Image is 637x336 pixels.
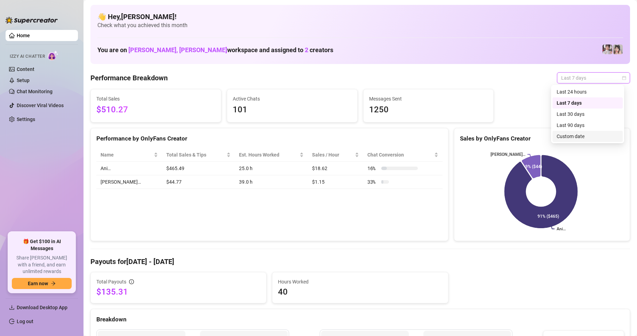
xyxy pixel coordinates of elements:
text: Ani… [557,227,566,232]
div: Breakdown [96,315,624,324]
span: 2 [305,46,308,54]
div: Last 24 hours [557,88,619,96]
span: Hours Worked [278,278,442,286]
span: Check what you achieved this month [97,22,623,29]
div: Last 7 days [557,99,619,107]
div: Last 90 days [557,121,619,129]
span: Total Payouts [96,278,126,286]
img: Ani [613,45,623,54]
td: $465.49 [162,162,235,175]
td: $44.77 [162,175,235,189]
img: Rosie [603,45,612,54]
h4: Performance Breakdown [90,73,168,83]
td: [PERSON_NAME]… [96,175,162,189]
div: Last 30 days [557,110,619,118]
span: Share [PERSON_NAME] with a friend, and earn unlimited rewards [12,255,72,275]
a: Discover Viral Videos [17,103,64,108]
span: 1250 [369,103,488,117]
td: Ani… [96,162,162,175]
button: Earn nowarrow-right [12,278,72,289]
div: Est. Hours Worked [239,151,298,159]
span: Name [101,151,152,159]
td: $18.62 [308,162,363,175]
th: Name [96,148,162,162]
span: 101 [233,103,352,117]
h4: Payouts for [DATE] - [DATE] [90,257,630,266]
a: Content [17,66,34,72]
text: [PERSON_NAME]… [491,152,525,157]
span: 🎁 Get $100 in AI Messages [12,238,72,252]
span: 40 [278,286,442,297]
span: [PERSON_NAME], [PERSON_NAME] [128,46,227,54]
span: Chat Conversion [367,151,433,159]
span: $135.31 [96,286,261,297]
span: Sales / Hour [312,151,353,159]
span: Total Sales [96,95,215,103]
a: Setup [17,78,30,83]
span: download [9,305,15,310]
span: Earn now [28,281,48,286]
th: Total Sales & Tips [162,148,235,162]
a: Chat Monitoring [17,89,53,94]
div: Last 90 days [552,120,623,131]
td: 25.0 h [235,162,308,175]
span: Last 7 days [561,73,626,83]
td: 39.0 h [235,175,308,189]
div: Last 24 hours [552,86,623,97]
div: Performance by OnlyFans Creator [96,134,443,143]
a: Log out [17,319,33,324]
span: 33 % [367,178,379,186]
div: Last 7 days [552,97,623,109]
div: Custom date [557,133,619,140]
span: arrow-right [51,281,56,286]
span: Total Sales & Tips [166,151,225,159]
img: AI Chatter [48,50,58,61]
span: info-circle [129,279,134,284]
span: Active Chats [233,95,352,103]
a: Home [17,33,30,38]
span: Download Desktop App [17,305,67,310]
a: Settings [17,117,35,122]
span: Izzy AI Chatter [10,53,45,60]
div: Sales by OnlyFans Creator [460,134,624,143]
th: Sales / Hour [308,148,363,162]
div: Custom date [552,131,623,142]
div: Last 30 days [552,109,623,120]
h4: 👋 Hey, [PERSON_NAME] ! [97,12,623,22]
span: $510.27 [96,103,215,117]
th: Chat Conversion [363,148,443,162]
span: Messages Sent [369,95,488,103]
h1: You are on workspace and assigned to creators [97,46,333,54]
td: $1.15 [308,175,363,189]
img: logo-BBDzfeDw.svg [6,17,58,24]
span: 16 % [367,165,379,172]
span: calendar [622,76,626,80]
